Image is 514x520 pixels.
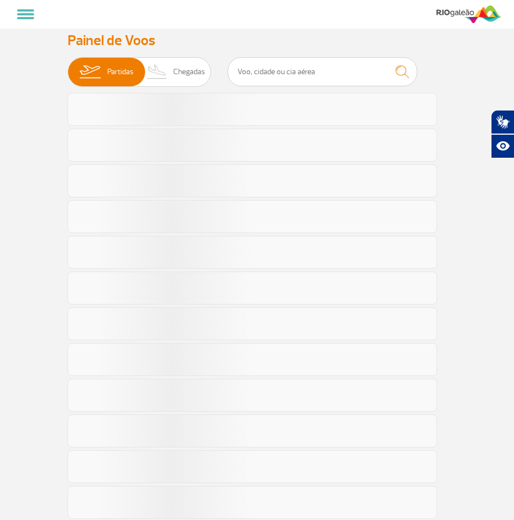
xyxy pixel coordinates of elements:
div: Plugin de acessibilidade da Hand Talk. [491,110,514,158]
img: slider-desembarque [141,58,174,86]
input: Voo, cidade ou cia aérea [228,57,417,86]
button: Abrir tradutor de língua de sinais. [491,110,514,134]
span: Chegadas [173,58,205,86]
h3: Painel de Voos [68,32,447,49]
img: slider-embarque [73,58,107,86]
button: Abrir recursos assistivos. [491,134,514,158]
span: Partidas [107,58,134,86]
